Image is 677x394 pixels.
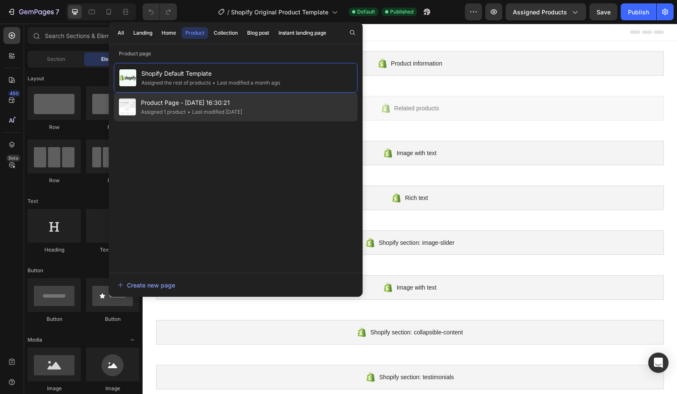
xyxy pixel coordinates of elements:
[237,348,311,358] span: Shopify section: testimonials
[390,8,413,16] span: Published
[28,177,81,184] div: Row
[210,27,242,39] button: Collection
[243,27,273,39] button: Blog post
[227,8,229,16] span: /
[141,79,211,87] div: Assigned the rest of products
[141,108,186,116] div: Assigned 1 product
[6,155,20,161] div: Beta
[101,55,121,63] span: Element
[187,109,190,115] span: •
[118,281,175,290] div: Create new page
[185,29,204,37] div: Product
[262,169,285,179] span: Rich text
[228,304,320,314] span: Shopify section: collapsible-content
[86,177,139,184] div: Row
[236,214,312,224] span: Shopify section: image-slider
[357,8,375,16] span: Default
[186,108,242,116] div: Last modified [DATE]
[254,124,294,134] span: Image with text
[28,27,139,44] input: Search Sections & Elements
[212,79,215,86] span: •
[3,3,63,20] button: 7
[55,7,59,17] p: 7
[133,29,152,37] div: Landing
[28,75,44,82] span: Layout
[211,79,280,87] div: Last modified a month ago
[182,27,208,39] button: Product
[162,29,176,37] div: Home
[231,8,328,16] span: Shopify Original Product Template
[28,197,38,205] span: Text
[109,49,363,58] p: Product page
[8,90,20,97] div: 450
[47,55,65,63] span: Section
[247,29,269,37] div: Blog post
[28,315,81,323] div: Button
[275,27,330,39] button: Instant landing page
[158,27,180,39] button: Home
[86,123,139,131] div: Row
[621,3,656,20] button: Publish
[597,8,611,16] span: Save
[589,3,617,20] button: Save
[86,385,139,392] div: Image
[513,8,567,16] span: Assigned Products
[628,8,649,16] div: Publish
[28,246,81,254] div: Heading
[86,246,139,254] div: Text Block
[143,3,177,20] div: Undo/Redo
[126,333,139,347] span: Toggle open
[248,35,300,45] span: Product information
[114,27,128,39] button: All
[254,259,294,269] span: Image with text
[129,27,156,39] button: Landing
[141,98,242,108] span: Product Page - [DATE] 16:30:21
[28,123,81,131] div: Row
[506,3,586,20] button: Assigned Products
[118,29,124,37] div: All
[278,29,326,37] div: Instant landing page
[648,353,669,373] div: Open Intercom Messenger
[28,336,42,344] span: Media
[86,315,139,323] div: Button
[117,276,354,293] button: Create new page
[141,68,280,79] span: Shopify Default Template
[252,79,297,90] span: Related products
[214,29,238,37] div: Collection
[28,267,43,274] span: Button
[143,24,677,394] iframe: Design area
[28,385,81,392] div: Image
